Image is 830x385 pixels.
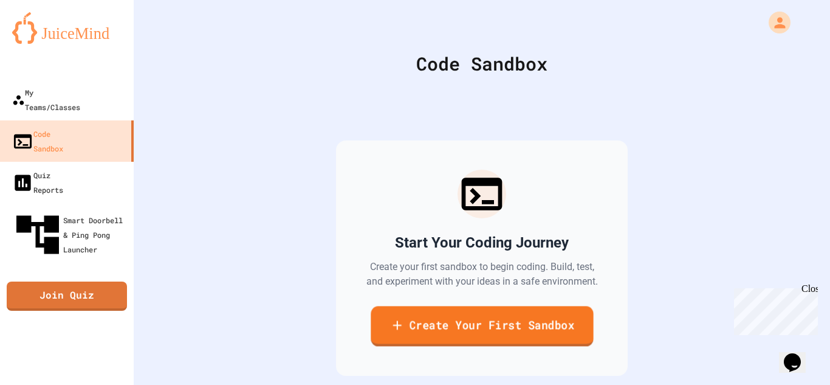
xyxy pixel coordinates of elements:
div: Chat with us now!Close [5,5,84,77]
div: Quiz Reports [12,168,63,197]
a: Create Your First Sandbox [371,306,593,346]
div: Code Sandbox [12,127,63,156]
iframe: chat widget [729,283,818,335]
img: logo-orange.svg [12,12,122,44]
div: Code Sandbox [164,50,800,77]
div: My Account [756,9,794,36]
div: Smart Doorbell & Ping Pong Launcher [12,209,129,260]
div: My Teams/Classes [12,85,80,114]
iframe: chat widget [779,336,818,373]
a: Join Quiz [7,282,127,311]
p: Create your first sandbox to begin coding. Build, test, and experiment with your ideas in a safe ... [365,260,598,289]
h2: Start Your Coding Journey [395,233,569,252]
